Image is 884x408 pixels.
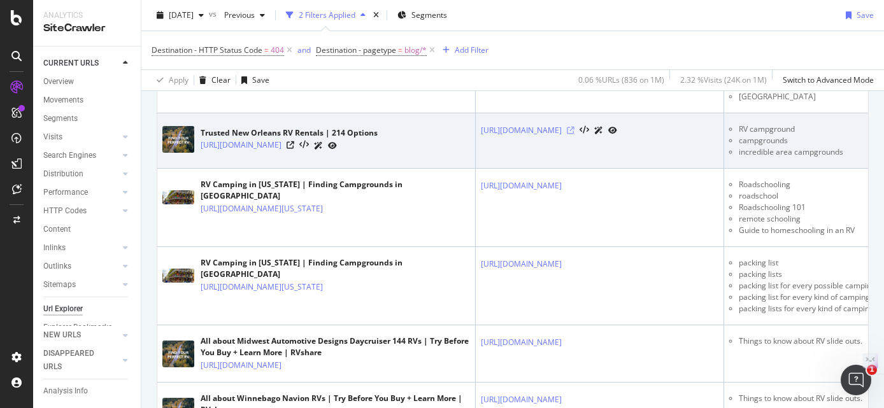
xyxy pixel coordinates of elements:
[43,260,71,273] div: Outlinks
[162,269,194,283] img: main image
[481,393,562,406] a: [URL][DOMAIN_NAME]
[783,74,874,85] div: Switch to Advanced Mode
[43,241,66,255] div: Inlinks
[252,74,269,85] div: Save
[201,127,378,139] div: Trusted New Orleans RV Rentals | 214 Options
[411,10,447,20] span: Segments
[316,45,396,55] span: Destination - pagetype
[43,204,119,218] a: HTTP Codes
[578,74,664,85] div: 0.06 % URLs ( 836 on 1M )
[43,57,119,70] a: CURRENT URLS
[481,124,562,137] a: [URL][DOMAIN_NAME]
[43,204,87,218] div: HTTP Codes
[287,141,294,149] a: Visit Online Page
[43,347,108,374] div: DISAPPEARED URLS
[194,70,231,90] button: Clear
[841,365,871,395] iframe: Intercom live chat
[43,94,83,107] div: Movements
[297,45,311,55] div: and
[299,10,355,20] div: 2 Filters Applied
[43,241,119,255] a: Inlinks
[580,126,589,135] button: View HTML Source
[152,70,189,90] button: Apply
[43,149,96,162] div: Search Engines
[264,45,269,55] span: =
[404,41,427,59] span: blog/*
[201,202,323,215] a: [URL][DOMAIN_NAME][US_STATE]
[201,139,282,151] a: [URL][DOMAIN_NAME]
[43,321,112,334] div: Explorer Bookmarks
[211,74,231,85] div: Clear
[43,260,119,273] a: Outlinks
[162,190,194,204] img: main image
[169,10,194,20] span: 2025 Sep. 19th
[162,126,194,153] img: main image
[567,127,574,134] a: Visit Online Page
[43,384,88,398] div: Analysis Info
[43,167,83,181] div: Distribution
[43,302,132,316] a: Url Explorer
[857,10,874,20] div: Save
[271,41,284,59] span: 404
[392,5,452,25] button: Segments
[152,5,209,25] button: [DATE]
[438,43,488,58] button: Add Filter
[43,328,81,342] div: NEW URLS
[201,359,282,372] a: [URL][DOMAIN_NAME]
[608,123,617,137] a: URL Inspection
[43,75,74,88] div: Overview
[201,257,470,280] div: RV Camping in [US_STATE] | Finding Campgrounds in [GEOGRAPHIC_DATA]
[371,9,381,22] div: times
[43,167,119,181] a: Distribution
[778,70,874,90] button: Switch to Advanced Mode
[481,336,562,349] a: [URL][DOMAIN_NAME]
[43,94,132,107] a: Movements
[841,5,874,25] button: Save
[219,10,255,20] span: Previous
[43,130,62,144] div: Visits
[297,44,311,56] button: and
[680,74,767,85] div: 2.32 % Visits ( 24K on 1M )
[481,179,562,192] a: [URL][DOMAIN_NAME]
[43,223,132,236] a: Content
[43,321,132,334] a: Explorer Bookmarks
[481,258,562,271] a: [URL][DOMAIN_NAME]
[299,141,309,150] button: View HTML Source
[43,278,76,292] div: Sitemaps
[43,302,83,316] div: Url Explorer
[43,223,71,236] div: Content
[209,8,219,19] span: vs
[201,335,470,358] div: All about Midwest Automotive Designs Daycruiser 144 RVs | Try Before You Buy + Learn More | RVshare
[43,186,88,199] div: Performance
[236,70,269,90] button: Save
[43,10,131,21] div: Analytics
[43,347,119,374] a: DISAPPEARED URLS
[201,281,323,293] a: [URL][DOMAIN_NAME][US_STATE]
[219,5,270,25] button: Previous
[43,75,132,88] a: Overview
[169,74,189,85] div: Apply
[43,186,119,199] a: Performance
[43,328,119,342] a: NEW URLS
[281,5,371,25] button: 2 Filters Applied
[43,130,119,144] a: Visits
[455,45,488,55] div: Add Filter
[43,384,132,398] a: Analysis Info
[328,139,337,152] a: URL Inspection
[594,123,603,137] a: AI Url Details
[43,278,119,292] a: Sitemaps
[43,21,131,36] div: SiteCrawler
[43,149,119,162] a: Search Engines
[152,45,262,55] span: Destination - HTTP Status Code
[43,112,132,125] a: Segments
[43,112,78,125] div: Segments
[201,179,470,202] div: RV Camping in [US_STATE] | Finding Campgrounds in [GEOGRAPHIC_DATA]
[314,139,323,152] a: AI Url Details
[162,341,194,367] img: main image
[398,45,403,55] span: =
[43,57,99,70] div: CURRENT URLS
